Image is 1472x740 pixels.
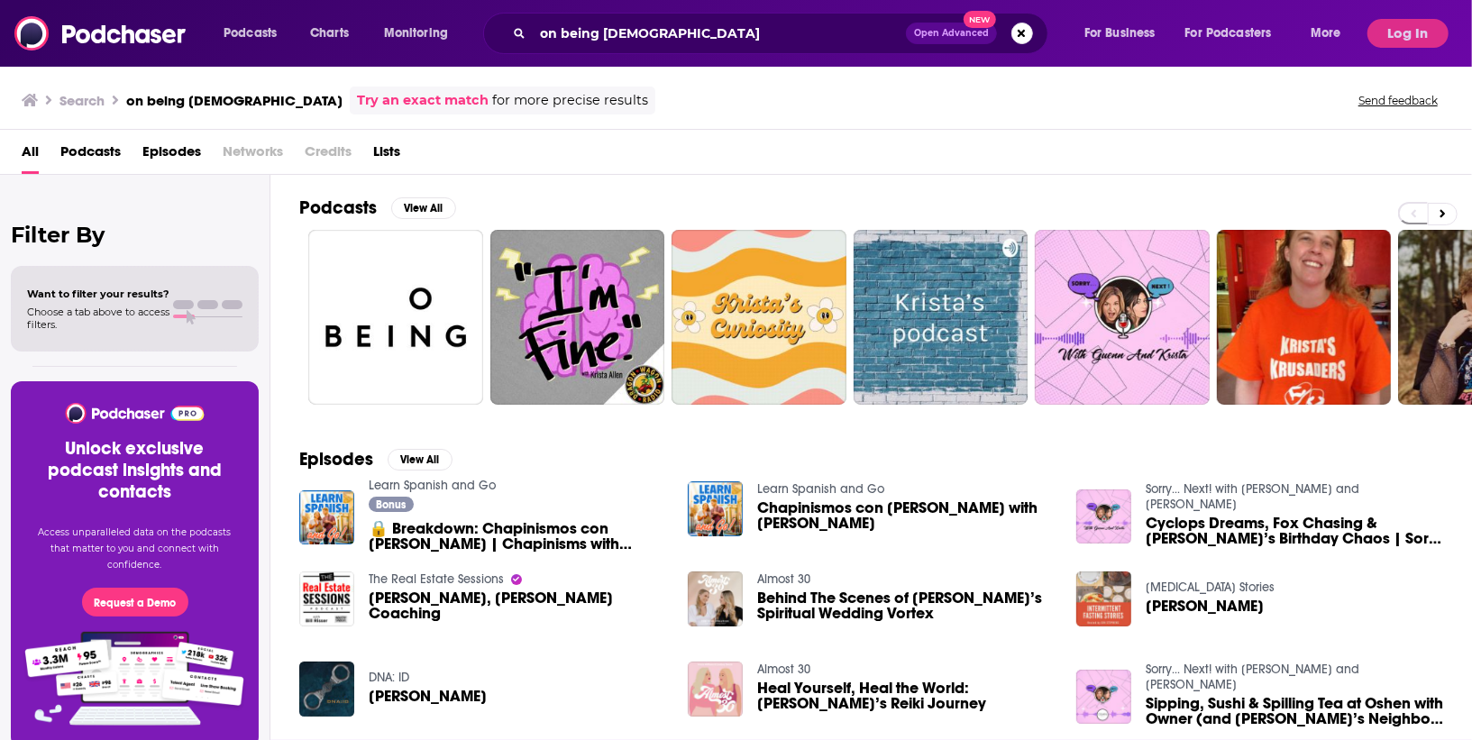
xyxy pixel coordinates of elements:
[1146,696,1443,726] a: Sipping, Sushi & Spilling Tea at Oshen with Owner (and Krista’s Neighbor) Cinthya | Sorry… Next!
[757,662,810,677] a: Almost 30
[688,481,743,536] img: Chapinismos con Krista Pérez - Chapinisms with Krista Perez
[757,590,1055,621] a: Behind The Scenes of Krista’s Spiritual Wedding Vortex
[32,525,237,573] p: Access unparalleled data on the podcasts that matter to you and connect with confidence.
[299,662,354,717] img: Krista Martin
[1146,598,1264,614] a: Krista Thompson
[1146,696,1443,726] span: Sipping, Sushi & Spilling Tea at Oshen with Owner (and [PERSON_NAME]’s Neighbor) [PERSON_NAME] | ...
[224,21,277,46] span: Podcasts
[357,90,489,111] a: Try an exact match
[299,571,354,626] img: Krista Mashore, Krista Mashore Coaching
[1072,19,1178,48] button: open menu
[1185,21,1272,46] span: For Podcasters
[757,571,810,587] a: Almost 30
[388,449,453,470] button: View All
[1146,516,1443,546] span: Cyclops Dreams, Fox Chasing & [PERSON_NAME]’s Birthday Chaos | Sorry Next Podcast
[373,137,400,174] a: Lists
[298,19,360,48] a: Charts
[964,11,996,28] span: New
[371,19,471,48] button: open menu
[757,681,1055,711] a: Heal Yourself, Heal the World: Krista’s Reiki Journey
[19,631,251,726] img: Pro Features
[391,197,456,219] button: View All
[305,137,352,174] span: Credits
[60,137,121,174] a: Podcasts
[14,16,187,50] img: Podchaser - Follow, Share and Rate Podcasts
[1146,516,1443,546] a: Cyclops Dreams, Fox Chasing & Krista’s Birthday Chaos | Sorry Next Podcast
[369,689,487,704] span: [PERSON_NAME]
[32,438,237,503] h3: Unlock exclusive podcast insights and contacts
[1146,481,1359,512] a: Sorry... Next! with Guenn and Krista
[82,588,188,617] button: Request a Demo
[757,500,1055,531] a: Chapinismos con Krista Pérez - Chapinisms with Krista Perez
[369,689,487,704] a: Krista Martin
[11,222,259,248] h2: Filter By
[126,92,343,109] h3: on being [DEMOGRAPHIC_DATA]
[906,23,997,44] button: Open AdvancedNew
[299,448,373,470] h2: Episodes
[757,590,1055,621] span: Behind The Scenes of [PERSON_NAME]’s Spiritual Wedding Vortex
[1174,19,1298,48] button: open menu
[914,29,989,38] span: Open Advanced
[492,90,648,111] span: for more precise results
[59,92,105,109] h3: Search
[1311,21,1341,46] span: More
[1353,93,1443,108] button: Send feedback
[27,288,169,300] span: Want to filter your results?
[1298,19,1364,48] button: open menu
[369,521,666,552] a: 🔒 Breakdown: Chapinismos con Krista Pérez | Chapinisms with Krista Perez
[1076,670,1131,725] img: Sipping, Sushi & Spilling Tea at Oshen with Owner (and Krista’s Neighbor) Cinthya | Sorry… Next!
[757,681,1055,711] span: Heal Yourself, Heal the World: [PERSON_NAME]’s Reiki Journey
[1076,571,1131,626] img: Krista Thompson
[1084,21,1156,46] span: For Business
[688,571,743,626] img: Behind The Scenes of Krista’s Spiritual Wedding Vortex
[142,137,201,174] a: Episodes
[369,590,666,621] span: [PERSON_NAME], [PERSON_NAME] Coaching
[1076,489,1131,544] img: Cyclops Dreams, Fox Chasing & Krista’s Birthday Chaos | Sorry Next Podcast
[211,19,300,48] button: open menu
[310,21,349,46] span: Charts
[27,306,169,331] span: Choose a tab above to access filters.
[1146,598,1264,614] span: [PERSON_NAME]
[757,481,884,497] a: Learn Spanish and Go
[299,490,354,545] img: 🔒 Breakdown: Chapinismos con Krista Pérez | Chapinisms with Krista Perez
[299,196,456,219] a: PodcastsView All
[369,670,409,685] a: DNA: ID
[22,137,39,174] a: All
[500,13,1065,54] div: Search podcasts, credits, & more...
[299,448,453,470] a: EpisodesView All
[369,521,666,552] span: 🔒 Breakdown: Chapinismos con [PERSON_NAME] | Chapinisms with [PERSON_NAME]
[1367,19,1449,48] button: Log In
[1146,662,1359,692] a: Sorry... Next! with Guenn and Krista
[369,571,504,587] a: The Real Estate Sessions
[369,590,666,621] a: Krista Mashore, Krista Mashore Coaching
[757,500,1055,531] span: Chapinismos con [PERSON_NAME] with [PERSON_NAME]
[533,19,906,48] input: Search podcasts, credits, & more...
[1146,580,1275,595] a: Intermittent Fasting Stories
[688,662,743,717] img: Heal Yourself, Heal the World: Krista’s Reiki Journey
[376,499,406,510] span: Bonus
[384,21,448,46] span: Monitoring
[64,403,206,424] img: Podchaser - Follow, Share and Rate Podcasts
[299,196,377,219] h2: Podcasts
[223,137,283,174] span: Networks
[369,478,496,493] a: Learn Spanish and Go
